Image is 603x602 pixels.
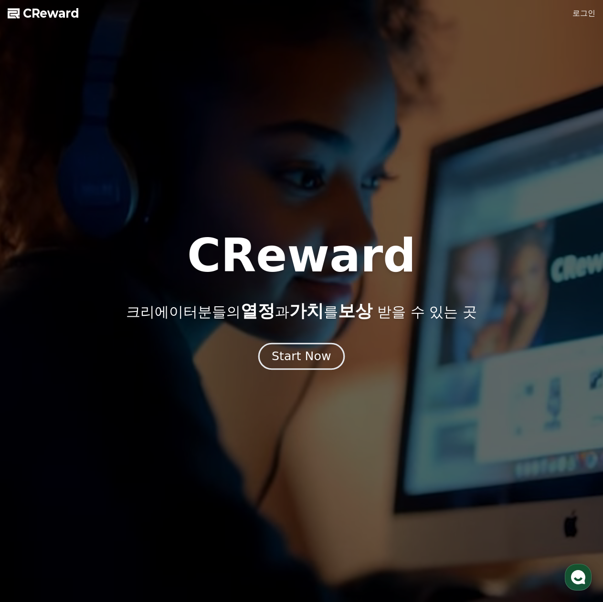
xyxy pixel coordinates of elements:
[187,233,416,279] h1: CReward
[8,6,79,21] a: CReward
[87,317,99,325] span: 대화
[30,317,36,324] span: 홈
[123,302,183,326] a: 설정
[572,8,595,19] a: 로그인
[63,302,123,326] a: 대화
[23,6,79,21] span: CReward
[289,301,324,321] span: 가치
[241,301,275,321] span: 열정
[126,301,476,321] p: 크리에이터분들의 과 를 받을 수 있는 곳
[258,343,345,370] button: Start Now
[148,317,159,324] span: 설정
[260,353,343,362] a: Start Now
[272,348,331,364] div: Start Now
[338,301,372,321] span: 보상
[3,302,63,326] a: 홈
